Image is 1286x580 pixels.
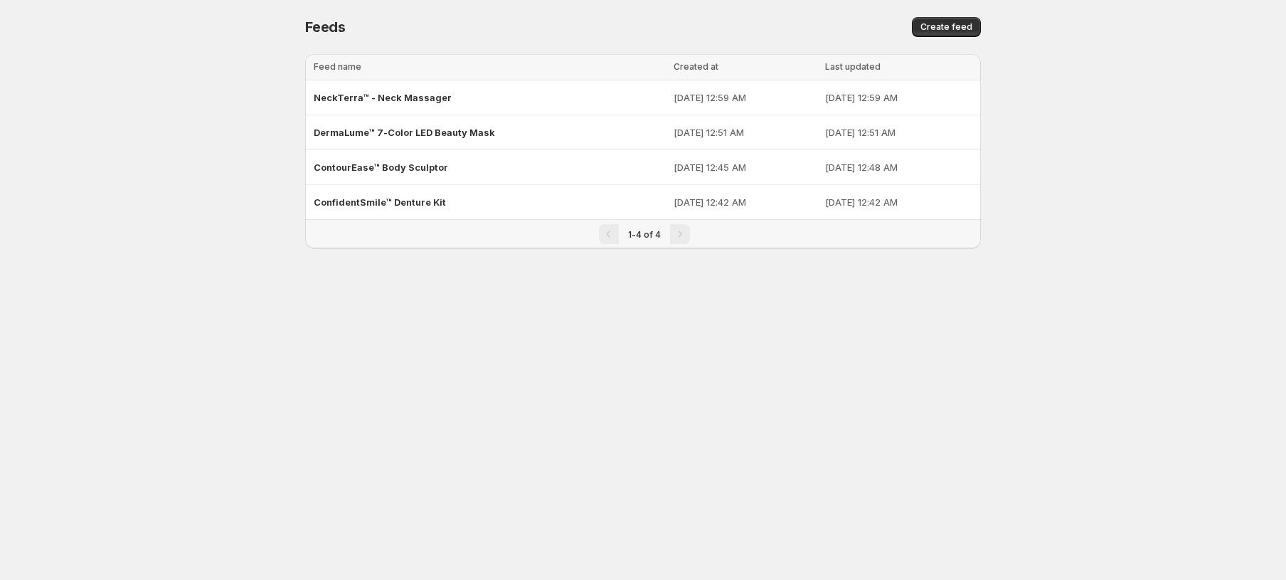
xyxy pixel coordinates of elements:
span: DermaLume™ 7-Color LED Beauty Mask [314,127,495,138]
p: [DATE] 12:48 AM [825,160,972,174]
span: ContourEase™ Body Sculptor [314,162,448,173]
span: ConfidentSmile™ Denture Kit [314,196,446,208]
p: [DATE] 12:42 AM [674,195,817,209]
span: Create feed [920,21,972,33]
p: [DATE] 12:59 AM [825,90,972,105]
span: 1-4 of 4 [628,229,661,240]
p: [DATE] 12:51 AM [825,125,972,139]
p: [DATE] 12:59 AM [674,90,817,105]
span: Feed name [314,61,361,72]
p: [DATE] 12:51 AM [674,125,817,139]
span: Last updated [825,61,881,72]
span: NeckTerra™ - Neck Massager [314,92,452,103]
span: Created at [674,61,718,72]
p: [DATE] 12:45 AM [674,160,817,174]
p: [DATE] 12:42 AM [825,195,972,209]
span: Feeds [305,19,346,36]
button: Create feed [912,17,981,37]
nav: Pagination [305,219,981,248]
